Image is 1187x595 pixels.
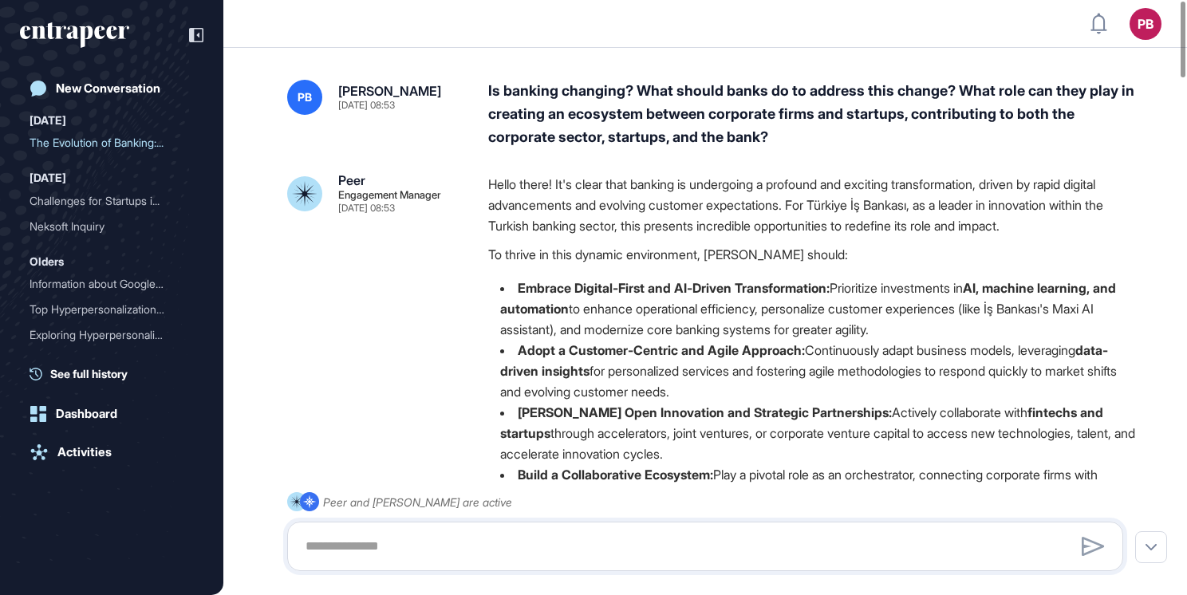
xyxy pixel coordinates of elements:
[488,80,1136,148] div: Is banking changing? What should banks do to address this change? What role can they play in crea...
[338,174,365,187] div: Peer
[20,436,203,468] a: Activities
[30,322,194,348] div: Exploring Hyperpersonalization in Banking
[30,322,181,348] div: Exploring Hyperpersonaliz...
[30,130,181,156] div: The Evolution of Banking:...
[518,280,830,296] strong: Embrace Digital-First and AI-Driven Transformation:
[338,190,441,200] div: Engagement Manager
[30,188,194,214] div: Challenges for Startups in Connecting with Corporates
[30,188,181,214] div: Challenges for Startups i...
[20,73,203,104] a: New Conversation
[338,100,395,110] div: [DATE] 08:53
[518,404,892,420] strong: [PERSON_NAME] Open Innovation and Strategic Partnerships:
[488,464,1136,568] li: Play a pivotal role as an orchestrator, connecting corporate firms with innovative startups for ....
[30,214,194,239] div: Neksoft Inquiry
[338,203,395,213] div: [DATE] 08:53
[488,278,1136,340] li: Prioritize investments in to enhance operational efficiency, personalize customer experiences (li...
[50,365,128,382] span: See full history
[298,91,312,104] span: PB
[30,214,181,239] div: Neksoft Inquiry
[56,407,117,421] div: Dashboard
[518,342,805,358] strong: Adopt a Customer-Centric and Agile Approach:
[488,340,1136,402] li: Continuously adapt business models, leveraging for personalized services and fostering agile meth...
[30,111,66,130] div: [DATE]
[1130,8,1161,40] button: PB
[518,467,713,483] strong: Build a Collaborative Ecosystem:
[488,402,1136,464] li: Actively collaborate with through accelerators, joint ventures, or corporate venture capital to a...
[56,81,160,96] div: New Conversation
[30,365,203,382] a: See full history
[30,297,194,322] div: Top Hyperpersonalization Use Cases in Banking
[338,85,441,97] div: [PERSON_NAME]
[20,398,203,430] a: Dashboard
[30,271,194,297] div: Information about Google and its related entities
[30,297,181,322] div: Top Hyperpersonalization ...
[30,130,194,156] div: The Evolution of Banking: Strategies for Banks to Foster Ecosystems between Corporates and Startups
[488,174,1136,236] p: Hello there! It's clear that banking is undergoing a profound and exciting transformation, driven...
[30,271,181,297] div: Information about Google ...
[488,244,1136,265] p: To thrive in this dynamic environment, [PERSON_NAME] should:
[57,445,112,459] div: Activities
[20,22,129,48] div: entrapeer-logo
[30,168,66,187] div: [DATE]
[30,252,64,271] div: Olders
[323,492,512,512] div: Peer and [PERSON_NAME] are active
